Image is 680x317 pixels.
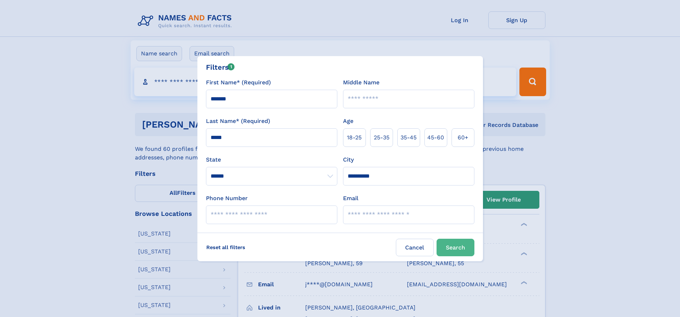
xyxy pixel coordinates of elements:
[206,62,235,73] div: Filters
[206,155,337,164] label: State
[427,133,444,142] span: 45‑60
[347,133,362,142] span: 18‑25
[401,133,417,142] span: 35‑45
[396,239,434,256] label: Cancel
[343,117,353,125] label: Age
[206,78,271,87] label: First Name* (Required)
[343,194,358,203] label: Email
[202,239,250,256] label: Reset all filters
[206,117,270,125] label: Last Name* (Required)
[374,133,389,142] span: 25‑35
[437,239,474,256] button: Search
[343,155,354,164] label: City
[206,194,248,203] label: Phone Number
[343,78,379,87] label: Middle Name
[458,133,468,142] span: 60+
